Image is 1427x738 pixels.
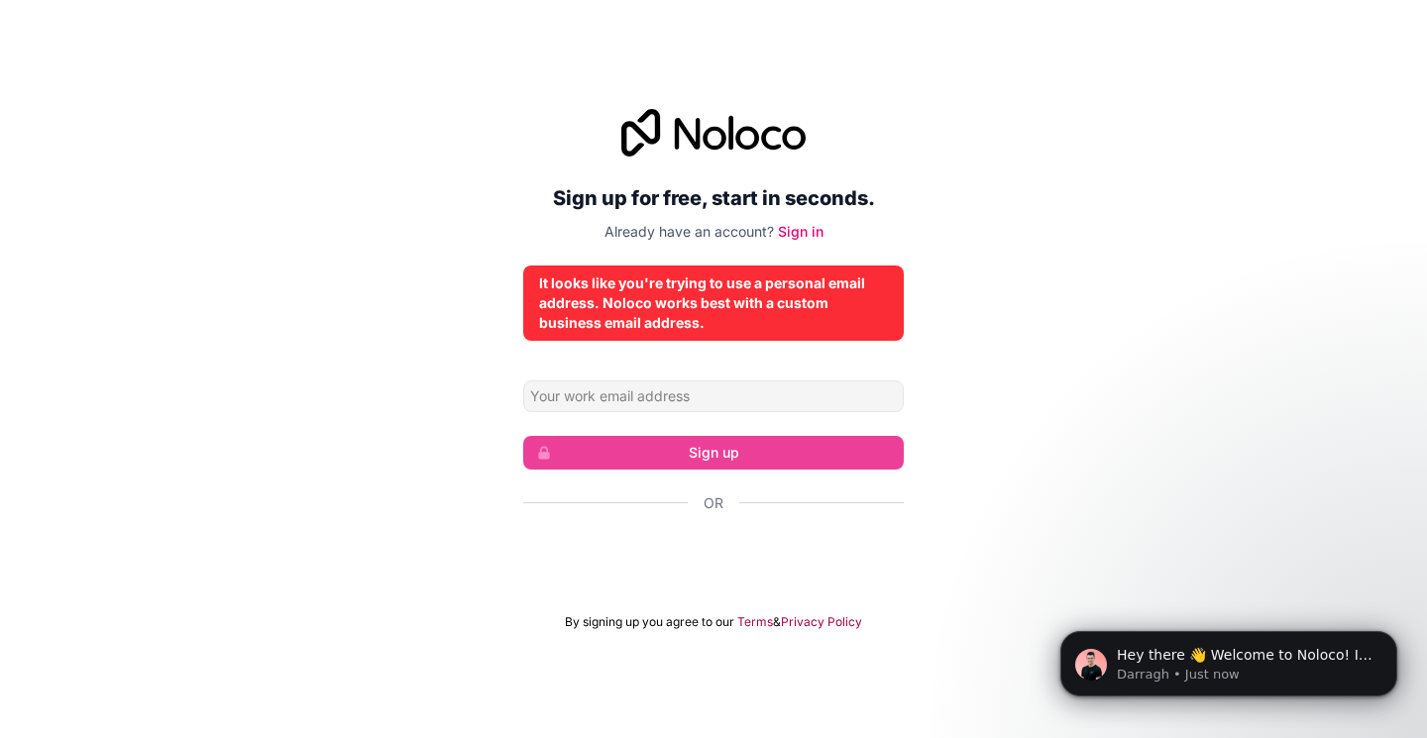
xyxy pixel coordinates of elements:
a: Terms [737,614,773,630]
a: Sign in [778,223,823,240]
iframe: Intercom notifications message [1031,589,1427,728]
h2: Sign up for free, start in seconds. [523,180,904,216]
button: Sign up [523,436,904,470]
span: By signing up you agree to our [565,614,734,630]
input: Email address [523,380,904,412]
span: & [773,614,781,630]
a: Privacy Policy [781,614,862,630]
iframe: Sign in with Google Button [513,535,914,579]
div: It looks like you're trying to use a personal email address. Noloco works best with a custom busi... [539,273,888,333]
span: Or [704,493,723,513]
span: Already have an account? [604,223,774,240]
